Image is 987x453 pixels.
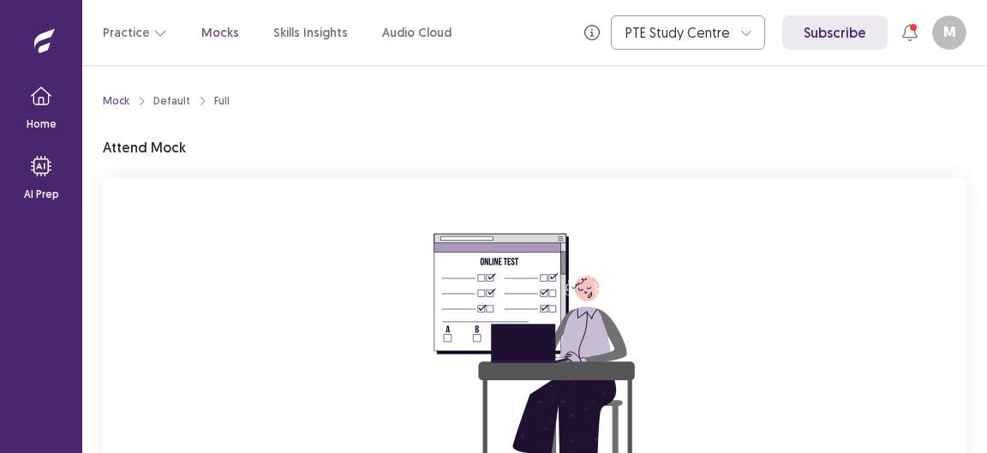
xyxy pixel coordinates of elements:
p: Home [27,116,57,132]
button: M [932,15,966,50]
a: Audio Cloud [382,24,452,42]
nav: breadcrumb [103,93,230,109]
div: Default [153,93,190,109]
a: Subscribe [782,15,888,50]
a: Skills Insights [273,24,348,42]
button: Practice [103,17,167,48]
p: AI Prep [24,187,59,202]
div: Full [214,93,230,109]
a: Mocks [201,24,239,42]
button: info [577,17,607,48]
div: PTE Study Centre [625,16,732,49]
a: Mock [103,93,129,109]
p: Attend Mock [103,137,186,158]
